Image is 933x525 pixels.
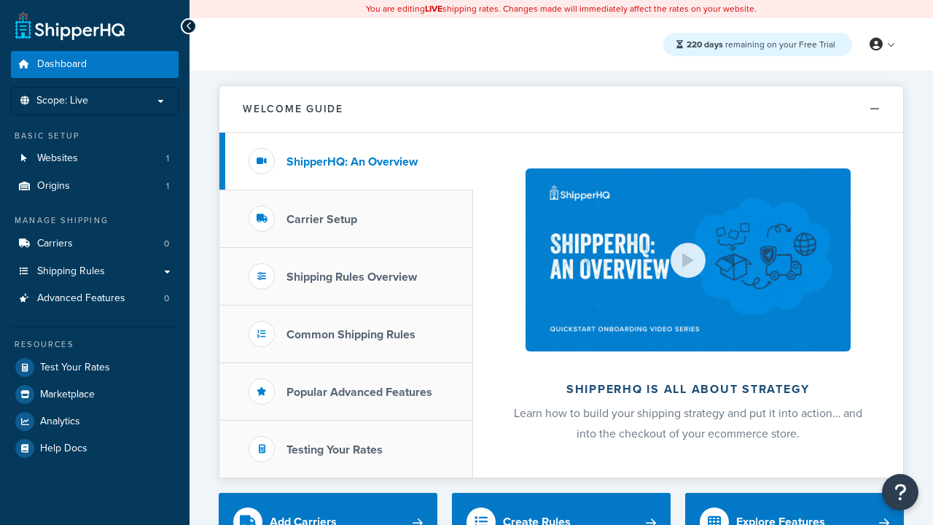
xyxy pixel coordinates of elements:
[514,405,862,442] span: Learn how to build your shipping strategy and put it into action… and into the checkout of your e...
[11,230,179,257] a: Carriers0
[11,285,179,312] a: Advanced Features0
[219,86,903,133] button: Welcome Guide
[11,130,179,142] div: Basic Setup
[286,155,418,168] h3: ShipperHQ: An Overview
[11,338,179,351] div: Resources
[687,38,835,51] span: remaining on your Free Trial
[40,416,80,428] span: Analytics
[11,381,179,408] a: Marketplace
[166,152,169,165] span: 1
[11,435,179,462] a: Help Docs
[40,362,110,374] span: Test Your Rates
[11,354,179,381] a: Test Your Rates
[11,145,179,172] li: Websites
[11,285,179,312] li: Advanced Features
[37,292,125,305] span: Advanced Features
[40,443,87,455] span: Help Docs
[164,238,169,250] span: 0
[37,265,105,278] span: Shipping Rules
[882,474,918,510] button: Open Resource Center
[425,2,442,15] b: LIVE
[286,443,383,456] h3: Testing Your Rates
[11,258,179,285] a: Shipping Rules
[166,180,169,192] span: 1
[36,95,88,107] span: Scope: Live
[11,173,179,200] li: Origins
[37,238,73,250] span: Carriers
[37,58,87,71] span: Dashboard
[11,51,179,78] a: Dashboard
[243,104,343,114] h2: Welcome Guide
[286,386,432,399] h3: Popular Advanced Features
[11,408,179,435] a: Analytics
[286,213,357,226] h3: Carrier Setup
[11,230,179,257] li: Carriers
[286,328,415,341] h3: Common Shipping Rules
[40,389,95,401] span: Marketplace
[512,383,864,396] h2: ShipperHQ is all about strategy
[37,180,70,192] span: Origins
[687,38,723,51] strong: 220 days
[11,214,179,227] div: Manage Shipping
[11,145,179,172] a: Websites1
[164,292,169,305] span: 0
[37,152,78,165] span: Websites
[526,168,851,351] img: ShipperHQ is all about strategy
[11,173,179,200] a: Origins1
[286,271,417,284] h3: Shipping Rules Overview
